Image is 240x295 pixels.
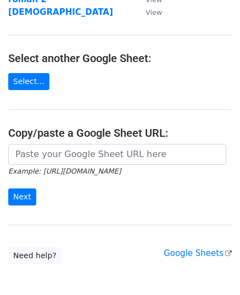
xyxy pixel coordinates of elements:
a: [DEMOGRAPHIC_DATA] [8,7,113,17]
div: Chat-widget [185,242,240,295]
small: Example: [URL][DOMAIN_NAME] [8,167,121,175]
a: View [135,7,162,17]
a: Google Sheets [164,248,232,258]
h4: Copy/paste a Google Sheet URL: [8,126,232,140]
input: Next [8,188,36,205]
input: Paste your Google Sheet URL here [8,144,226,165]
small: View [146,8,162,16]
a: Need help? [8,247,62,264]
a: Select... [8,73,49,90]
iframe: Chat Widget [185,242,240,295]
h4: Select another Google Sheet: [8,52,232,65]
